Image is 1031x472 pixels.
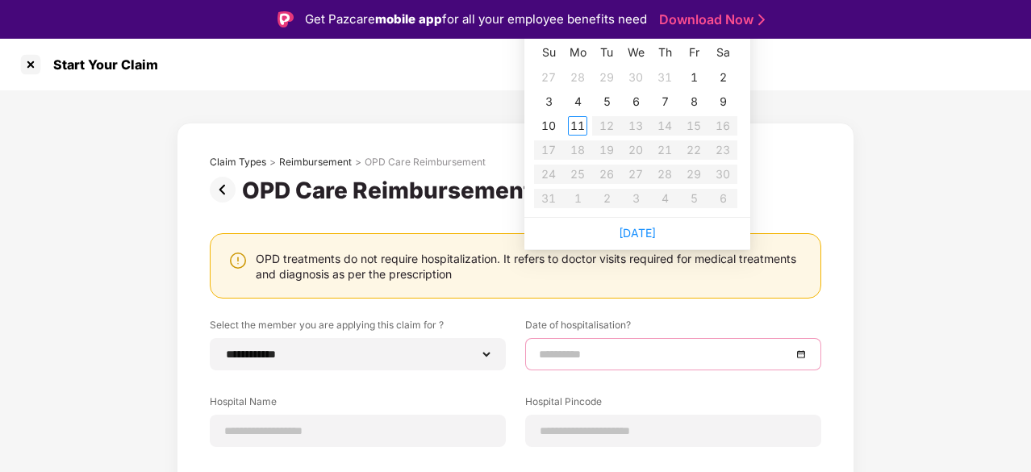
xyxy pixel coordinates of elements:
td: 2025-08-03 [534,90,563,114]
div: 11 [568,116,587,136]
div: 7 [655,92,674,111]
label: Hospital Pincode [525,395,821,415]
td: 2025-07-27 [534,65,563,90]
div: 1 [684,68,703,87]
div: 10 [539,116,558,136]
div: Get Pazcare for all your employee benefits need [305,10,647,29]
a: Download Now [659,11,760,28]
div: 30 [626,68,645,87]
div: 31 [655,68,674,87]
td: 2025-07-28 [563,65,592,90]
label: Select the member you are applying this claim for ? [210,318,506,338]
td: 2025-07-30 [621,65,650,90]
img: Stroke [758,11,765,28]
div: Start Your Claim [44,56,158,73]
td: 2025-08-11 [563,114,592,138]
td: 2025-07-31 [650,65,679,90]
td: 2025-08-05 [592,90,621,114]
th: Fr [679,40,708,65]
div: OPD Care Reimbursement [365,156,486,169]
td: 2025-08-01 [679,65,708,90]
th: Tu [592,40,621,65]
td: 2025-08-07 [650,90,679,114]
div: 27 [539,68,558,87]
div: 6 [626,92,645,111]
div: OPD Care Reimbursement [242,177,539,204]
div: 5 [597,92,616,111]
th: Th [650,40,679,65]
div: 2 [713,68,733,87]
td: 2025-08-02 [708,65,737,90]
div: 4 [568,92,587,111]
th: Mo [563,40,592,65]
div: > [269,156,276,169]
strong: mobile app [375,11,442,27]
td: 2025-08-04 [563,90,592,114]
label: Hospital Name [210,395,506,415]
td: 2025-08-08 [679,90,708,114]
label: Date of hospitalisation? [525,318,821,338]
div: Reimbursement [279,156,352,169]
img: svg+xml;base64,PHN2ZyBpZD0iV2FybmluZ18tXzI0eDI0IiBkYXRhLW5hbWU9Ildhcm5pbmcgLSAyNHgyNCIgeG1sbnM9Im... [228,251,248,270]
th: Su [534,40,563,65]
div: 8 [684,92,703,111]
div: 28 [568,68,587,87]
th: We [621,40,650,65]
div: 9 [713,92,733,111]
div: 29 [597,68,616,87]
div: > [355,156,361,169]
div: Claim Types [210,156,266,169]
td: 2025-07-29 [592,65,621,90]
div: 3 [539,92,558,111]
th: Sa [708,40,737,65]
td: 2025-08-10 [534,114,563,138]
a: [DATE] [619,226,656,240]
td: 2025-08-06 [621,90,650,114]
td: 2025-08-09 [708,90,737,114]
img: Logo [278,11,294,27]
div: OPD treatments do not require hospitalization. It refers to doctor visits required for medical tr... [256,251,804,282]
img: svg+xml;base64,PHN2ZyBpZD0iUHJldi0zMngzMiIgeG1sbnM9Imh0dHA6Ly93d3cudzMub3JnLzIwMDAvc3ZnIiB3aWR0aD... [210,177,242,203]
